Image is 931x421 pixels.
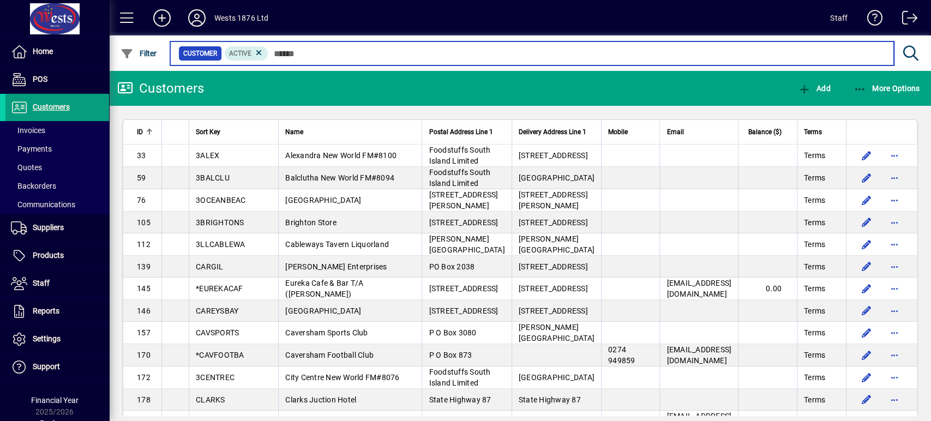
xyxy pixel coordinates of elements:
a: Quotes [5,158,109,177]
span: [GEOGRAPHIC_DATA] [519,373,594,382]
span: *CAVFOOTBA [196,351,244,359]
button: More options [886,346,903,364]
span: Terms [804,305,825,316]
span: Terms [804,217,825,228]
span: 146 [137,306,151,315]
span: Terms [804,394,825,405]
button: More Options [851,79,923,98]
button: Edit [857,346,875,364]
span: Alexandra New World FM#8100 [285,151,397,160]
div: Name [285,126,415,138]
span: Invoices [11,126,45,135]
span: 0274 949859 [608,345,635,365]
a: Logout [893,2,917,38]
button: Edit [857,258,875,275]
span: Terms [804,350,825,360]
span: Clarks Juction Hotel [285,395,356,404]
span: [PERSON_NAME][GEOGRAPHIC_DATA] [519,234,594,254]
button: More options [886,280,903,297]
a: Reports [5,298,109,325]
span: CARGIL [196,262,224,271]
span: Name [285,126,303,138]
a: POS [5,66,109,93]
span: Mobile [608,126,628,138]
span: Payments [11,145,52,153]
span: Terms [804,239,825,250]
span: 170 [137,351,151,359]
td: 0.00 [738,278,797,300]
span: [STREET_ADDRESS][PERSON_NAME] [429,190,498,210]
button: Edit [857,369,875,386]
button: More options [886,258,903,275]
span: Postal Address Line 1 [429,126,492,138]
span: Suppliers [33,223,64,232]
span: State Highway 87 [429,395,491,404]
span: POS [33,75,47,83]
span: [PERSON_NAME] Enterprises [285,262,387,271]
a: Products [5,242,109,269]
button: Edit [857,191,875,209]
button: More options [886,369,903,386]
button: More options [886,236,903,253]
a: Home [5,38,109,65]
span: Customers [33,103,70,111]
span: [GEOGRAPHIC_DATA] [285,196,361,205]
span: 105 [137,218,151,227]
button: More options [886,191,903,209]
div: Wests 1876 Ltd [214,9,268,27]
span: Terms [804,261,825,272]
span: [STREET_ADDRESS] [519,262,588,271]
button: Edit [857,280,875,297]
span: Brighton Store [285,218,337,227]
span: 3ALEX [196,151,219,160]
a: Staff [5,270,109,297]
span: Terms [804,172,825,183]
a: Communications [5,195,109,214]
div: Staff [830,9,848,27]
div: Email [666,126,731,138]
button: Edit [857,169,875,187]
span: Backorders [11,182,56,190]
span: Communications [11,200,75,209]
span: P O Box 3080 [429,328,476,337]
span: [STREET_ADDRESS] [519,151,588,160]
span: 3OCEANBEAC [196,196,246,205]
span: City Centre New World FM#8076 [285,373,399,382]
span: [GEOGRAPHIC_DATA] [285,306,361,315]
span: [PERSON_NAME][GEOGRAPHIC_DATA] [429,234,504,254]
a: Backorders [5,177,109,195]
button: Edit [857,302,875,320]
a: Support [5,353,109,381]
span: Terms [804,126,822,138]
span: Foodstuffs South Island Limited [429,146,490,165]
span: Balclutha New World FM#8094 [285,173,394,182]
span: [PERSON_NAME][GEOGRAPHIC_DATA] [519,323,594,342]
span: [STREET_ADDRESS][PERSON_NAME] [519,190,588,210]
span: *EUREKACAF [196,284,243,293]
span: More Options [854,84,920,93]
span: Caversham Football Club [285,351,374,359]
span: 172 [137,373,151,382]
span: CLARKS [196,395,225,404]
span: Filter [121,49,157,58]
a: Settings [5,326,109,353]
span: Active [229,50,251,57]
button: Profile [179,8,214,28]
span: ID [137,126,143,138]
span: 59 [137,173,146,182]
span: Reports [33,306,59,315]
button: Edit [857,324,875,341]
span: P O Box 873 [429,351,472,359]
span: 76 [137,196,146,205]
a: Suppliers [5,214,109,242]
a: Knowledge Base [858,2,882,38]
button: More options [886,391,903,408]
span: 145 [137,284,151,293]
span: [STREET_ADDRESS] [519,284,588,293]
span: 112 [137,240,151,249]
span: Support [33,362,60,371]
span: Email [666,126,683,138]
span: 157 [137,328,151,337]
span: [STREET_ADDRESS] [519,218,588,227]
button: Add [145,8,179,28]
